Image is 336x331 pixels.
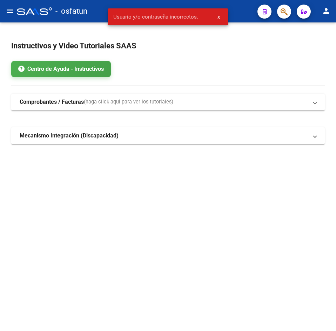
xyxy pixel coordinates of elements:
[11,127,325,144] mat-expansion-panel-header: Mecanismo Integración (Discapacidad)
[322,7,330,15] mat-icon: person
[11,61,111,77] a: Centro de Ayuda - Instructivos
[55,4,87,19] span: - osfatun
[212,11,226,23] button: x
[20,132,119,140] strong: Mecanismo Integración (Discapacidad)
[84,98,173,106] span: (haga click aquí para ver los tutoriales)
[11,39,325,53] h2: Instructivos y Video Tutoriales SAAS
[113,13,198,20] span: Usuario y/o contraseña incorrectos.
[6,7,14,15] mat-icon: menu
[217,14,220,20] span: x
[312,307,329,324] iframe: Intercom live chat
[20,98,84,106] strong: Comprobantes / Facturas
[11,94,325,110] mat-expansion-panel-header: Comprobantes / Facturas(haga click aquí para ver los tutoriales)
